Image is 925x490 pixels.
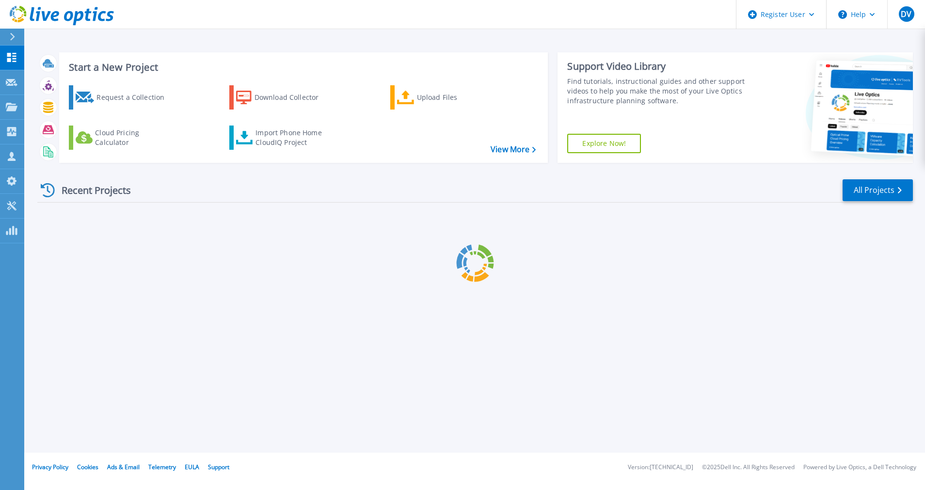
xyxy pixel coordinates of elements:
[69,62,536,73] h3: Start a New Project
[567,134,641,153] a: Explore Now!
[255,128,331,147] div: Import Phone Home CloudIQ Project
[208,463,229,471] a: Support
[96,88,174,107] div: Request a Collection
[628,464,693,471] li: Version: [TECHNICAL_ID]
[901,10,911,18] span: DV
[702,464,795,471] li: © 2025 Dell Inc. All Rights Reserved
[77,463,98,471] a: Cookies
[803,464,916,471] li: Powered by Live Optics, a Dell Technology
[567,77,748,106] div: Find tutorials, instructional guides and other support videos to help you make the most of your L...
[491,145,536,154] a: View More
[229,85,337,110] a: Download Collector
[69,126,177,150] a: Cloud Pricing Calculator
[567,60,748,73] div: Support Video Library
[32,463,68,471] a: Privacy Policy
[417,88,494,107] div: Upload Files
[37,178,144,202] div: Recent Projects
[107,463,140,471] a: Ads & Email
[255,88,332,107] div: Download Collector
[95,128,173,147] div: Cloud Pricing Calculator
[843,179,913,201] a: All Projects
[185,463,199,471] a: EULA
[390,85,498,110] a: Upload Files
[69,85,177,110] a: Request a Collection
[148,463,176,471] a: Telemetry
